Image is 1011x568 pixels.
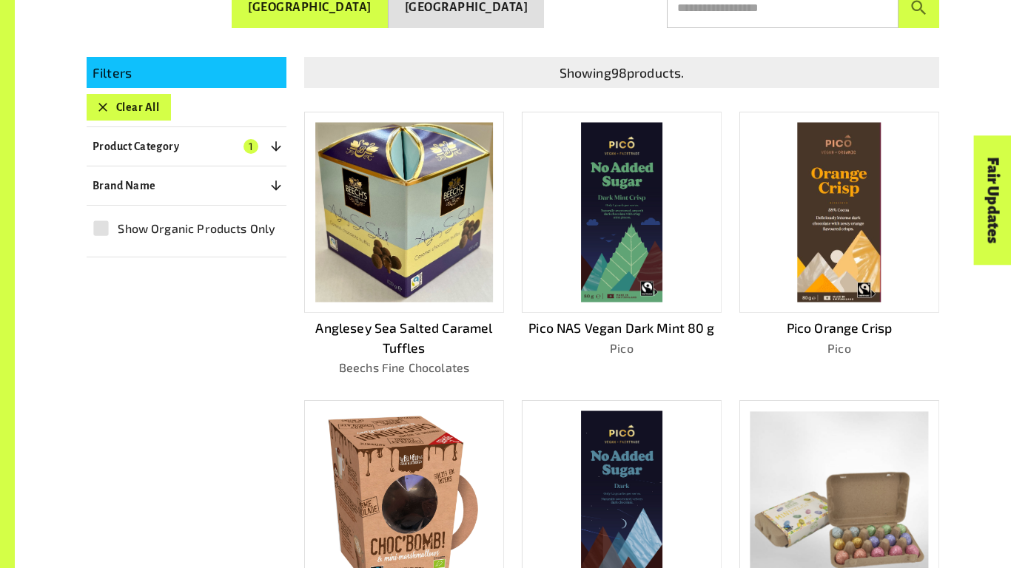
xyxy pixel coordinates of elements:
a: Anglesey Sea Salted Caramel TufflesBeechs Fine Chocolates [304,112,504,376]
p: Filters [93,63,281,82]
a: Pico Orange CrispPico [739,112,939,376]
button: Brand Name [87,172,286,199]
p: Anglesey Sea Salted Caramel Tuffles [304,318,504,357]
p: Brand Name [93,177,156,195]
p: Pico Orange Crisp [739,318,939,337]
a: Pico NAS Vegan Dark Mint 80 gPico [522,112,722,376]
p: Pico [522,339,722,357]
p: Pico [739,339,939,357]
button: Product Category [87,133,286,160]
span: Show Organic Products Only [118,220,275,237]
p: Product Category [93,138,179,155]
p: Showing 98 products. [310,63,933,82]
span: 1 [243,139,258,154]
p: Beechs Fine Chocolates [304,359,504,376]
p: Pico NAS Vegan Dark Mint 80 g [522,318,722,337]
button: Clear All [87,94,171,121]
